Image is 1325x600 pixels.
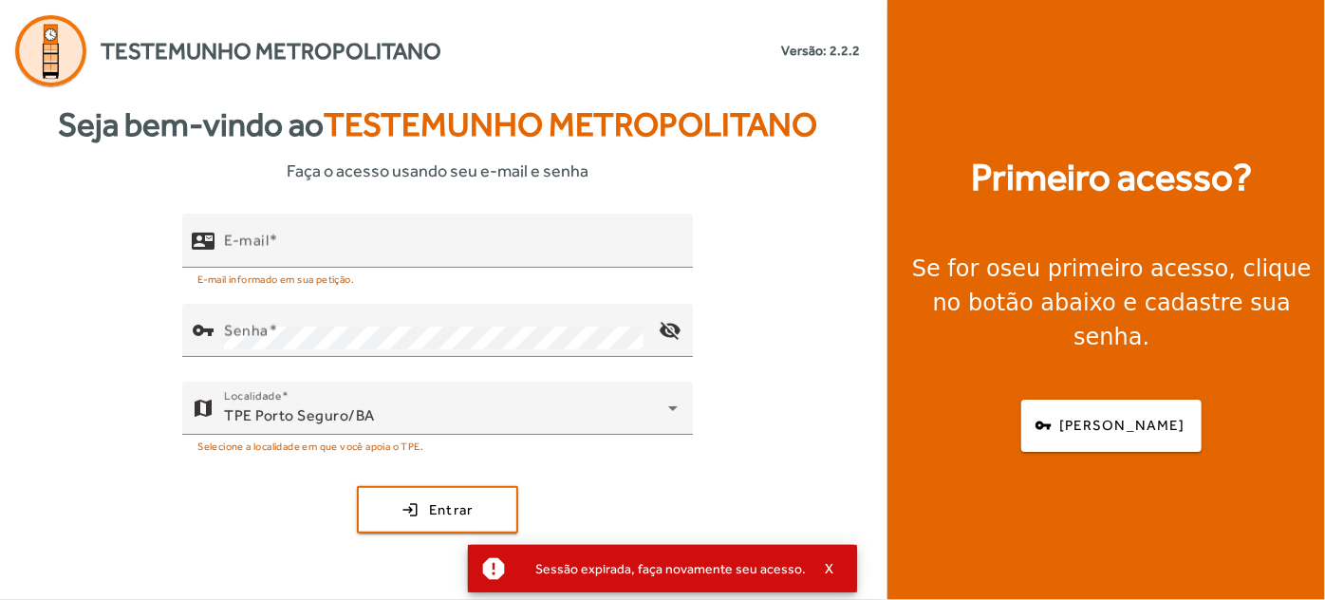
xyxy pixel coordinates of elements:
span: X [825,560,834,577]
mat-icon: vpn_key [192,319,215,342]
mat-label: E-mail [224,231,269,249]
small: Versão: 2.2.2 [782,41,861,61]
div: Se for o , clique no botão abaixo e cadastre sua senha. [910,252,1314,354]
strong: seu primeiro acesso [1000,255,1229,282]
mat-hint: E-mail informado em sua petição. [197,268,354,289]
button: [PERSON_NAME] [1021,400,1202,452]
span: Testemunho Metropolitano [101,34,441,68]
mat-label: Localidade [224,389,282,403]
strong: Seja bem-vindo ao [58,100,817,150]
mat-hint: Selecione a localidade em que você apoia o TPE. [197,435,423,456]
strong: Primeiro acesso? [971,149,1252,206]
img: Logo Agenda [15,15,86,86]
span: Faça o acesso usando seu e-mail e senha [287,158,588,183]
button: Entrar [357,486,518,534]
mat-icon: map [192,397,215,420]
mat-icon: visibility_off [647,308,693,353]
div: Sessão expirada, faça novamente seu acesso. [520,555,806,582]
button: X [806,560,853,577]
mat-icon: report [480,554,509,583]
span: Entrar [429,499,474,521]
span: TPE Porto Seguro/BA [224,406,375,424]
span: [PERSON_NAME] [1059,415,1185,437]
span: Testemunho Metropolitano [324,105,817,143]
mat-label: Senha [224,321,269,339]
mat-icon: contact_mail [192,229,215,252]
